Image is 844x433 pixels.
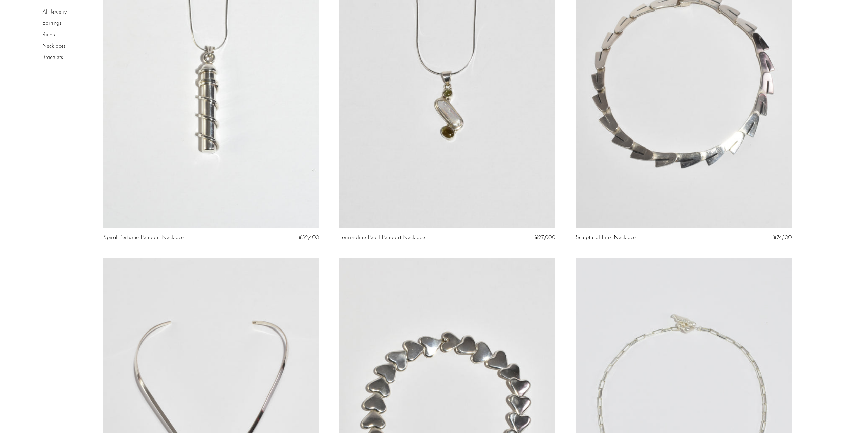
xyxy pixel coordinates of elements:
a: All Jewelry [42,9,67,15]
a: Earrings [42,21,61,26]
span: ¥52,400 [298,235,319,241]
a: Tourmaline Pearl Pendant Necklace [339,235,425,241]
a: Necklaces [42,44,66,49]
a: Sculptural Link Necklace [576,235,636,241]
span: ¥27,000 [535,235,555,241]
a: Spiral Perfume Pendant Necklace [103,235,184,241]
span: ¥74,100 [773,235,792,241]
a: Rings [42,32,55,38]
a: Bracelets [42,55,63,60]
